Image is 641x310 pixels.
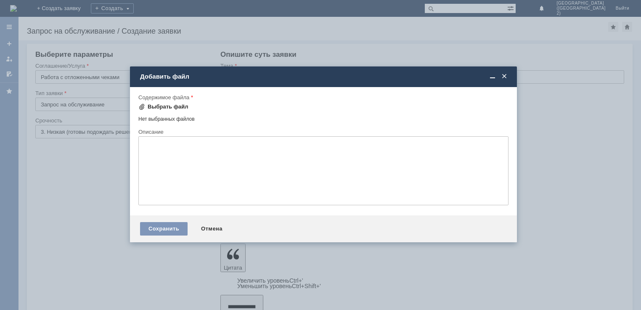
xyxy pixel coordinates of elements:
[138,113,509,122] div: Нет выбранных файлов
[488,73,497,80] span: Свернуть (Ctrl + M)
[138,129,507,135] div: Описание
[148,103,188,110] div: Выбрать файл
[140,73,509,80] div: Добавить файл
[500,73,509,80] span: Закрыть
[3,3,123,17] div: Добрый вечер! Отмена чеков на суммы 1135 р.,2453 р.
[138,95,507,100] div: Содержимое файла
